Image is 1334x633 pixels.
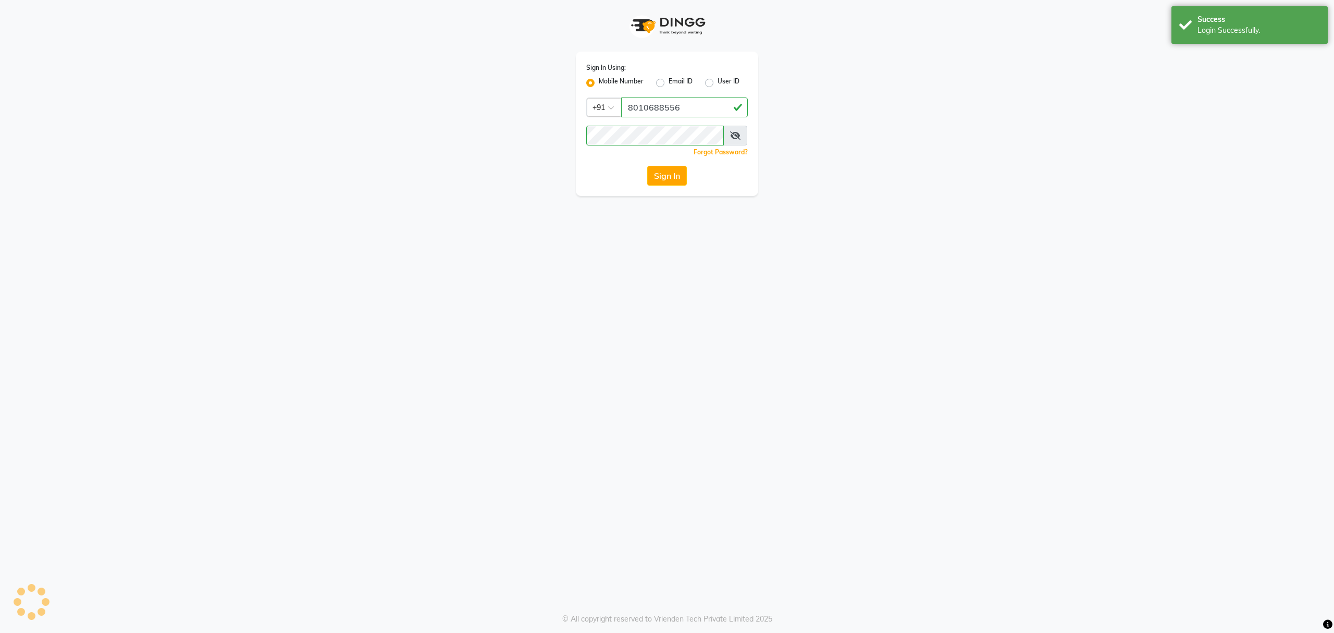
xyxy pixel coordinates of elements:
input: Username [586,126,724,145]
label: Sign In Using: [586,63,626,72]
label: Mobile Number [599,77,644,89]
img: logo1.svg [625,10,709,41]
div: Login Successfully. [1197,25,1320,36]
label: Email ID [669,77,693,89]
label: User ID [718,77,739,89]
div: Success [1197,14,1320,25]
input: Username [621,98,748,117]
button: Sign In [647,166,687,186]
a: Forgot Password? [694,148,748,156]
